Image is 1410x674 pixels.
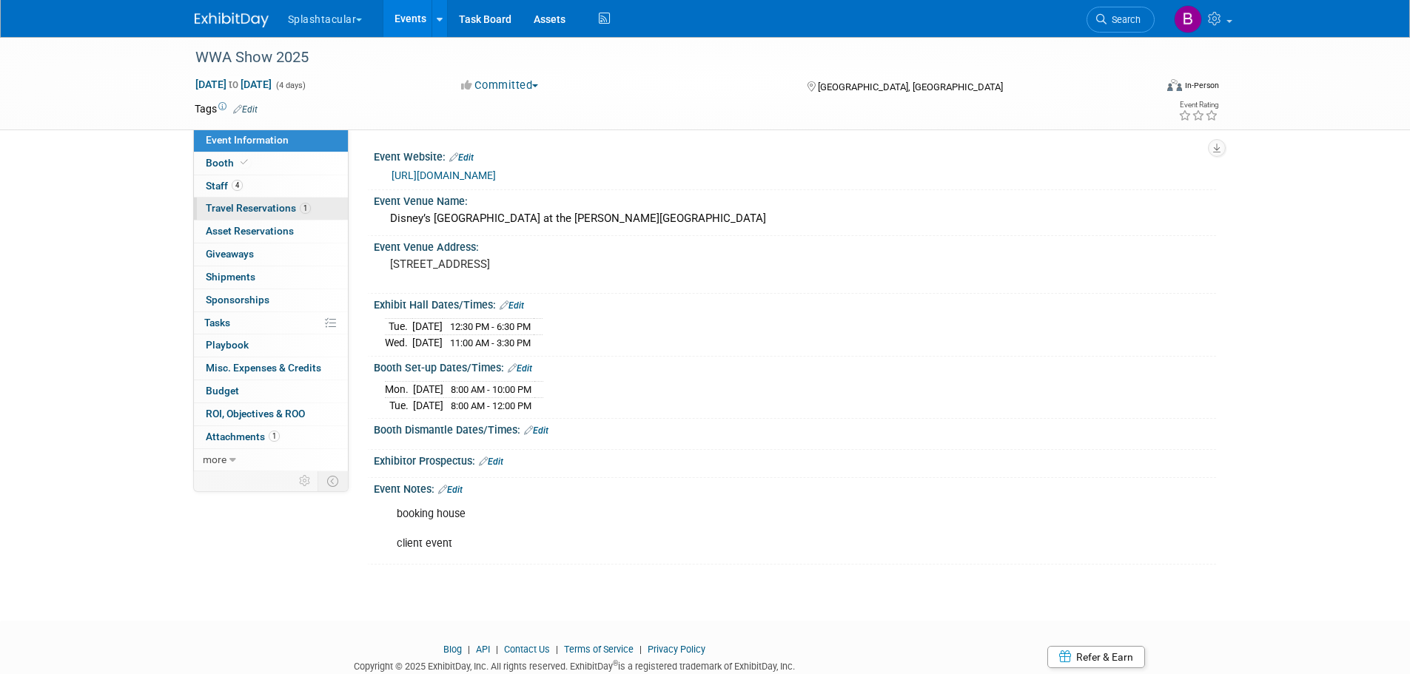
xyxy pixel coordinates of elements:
div: Booth Dismantle Dates/Times: [374,419,1216,438]
a: Edit [449,152,474,163]
a: Giveaways [194,243,348,266]
span: 8:00 AM - 12:00 PM [451,400,531,411]
td: [DATE] [413,397,443,413]
a: Misc. Expenses & Credits [194,357,348,380]
span: Budget [206,385,239,397]
span: Asset Reservations [206,225,294,237]
span: | [552,644,562,655]
div: Booth Set-up Dates/Times: [374,357,1216,376]
a: Travel Reservations1 [194,198,348,220]
a: Event Information [194,129,348,152]
a: API [476,644,490,655]
span: ROI, Objectives & ROO [206,408,305,419]
div: booking house client event [386,499,1053,559]
td: Mon. [385,382,413,398]
img: Brian Faulkner [1174,5,1202,33]
td: [DATE] [412,319,443,335]
div: Event Venue Address: [374,236,1216,255]
span: 1 [300,203,311,214]
a: Edit [233,104,258,115]
div: WWA Show 2025 [190,44,1132,71]
a: Attachments1 [194,426,348,448]
span: Attachments [206,431,280,442]
div: Event Notes: [374,478,1216,497]
span: | [464,644,474,655]
span: [DATE] [DATE] [195,78,272,91]
span: 12:30 PM - 6:30 PM [450,321,531,332]
td: Tags [195,101,258,116]
div: Copyright © 2025 ExhibitDay, Inc. All rights reserved. ExhibitDay is a registered trademark of Ex... [195,656,956,673]
span: Travel Reservations [206,202,311,214]
div: Event Rating [1178,101,1218,109]
a: Edit [438,485,463,495]
td: Personalize Event Tab Strip [292,471,318,491]
span: to [226,78,241,90]
span: Shipments [206,271,255,283]
a: Asset Reservations [194,220,348,243]
a: Shipments [194,266,348,289]
span: Tasks [204,317,230,328]
img: ExhibitDay [195,13,269,27]
a: Privacy Policy [648,644,705,655]
div: Event Format [1067,77,1220,99]
button: Committed [456,78,544,93]
span: 4 [232,180,243,191]
a: Search [1087,7,1155,33]
a: Contact Us [504,644,550,655]
i: Booth reservation complete [241,158,248,166]
td: Toggle Event Tabs [318,471,348,491]
a: Edit [479,456,503,467]
pre: [STREET_ADDRESS] [390,257,708,271]
span: Search [1107,14,1141,25]
span: Playbook [206,339,249,351]
span: | [492,644,502,655]
a: Edit [524,425,548,436]
span: Staff [206,180,243,192]
sup: ® [613,659,618,667]
a: Edit [500,300,524,311]
div: Exhibitor Prospectus: [374,450,1216,469]
span: (4 days) [275,81,306,90]
td: Tue. [385,319,412,335]
span: Giveaways [206,248,254,260]
div: Event Website: [374,146,1216,165]
td: Wed. [385,335,412,351]
a: Sponsorships [194,289,348,311]
img: Format-Inperson.png [1167,79,1182,91]
td: Tue. [385,397,413,413]
a: Refer & Earn [1047,646,1145,668]
a: ROI, Objectives & ROO [194,403,348,425]
span: 11:00 AM - 3:30 PM [450,337,531,348]
td: [DATE] [412,335,443,351]
div: In-Person [1184,80,1219,91]
a: Budget [194,380,348,402]
td: [DATE] [413,382,443,398]
a: Blog [443,644,462,655]
a: Playbook [194,334,348,357]
span: Sponsorships [206,294,269,306]
span: | [636,644,645,655]
span: Misc. Expenses & Credits [206,362,321,374]
a: [URL][DOMAIN_NAME] [392,169,496,181]
div: Disney’s [GEOGRAPHIC_DATA] at the [PERSON_NAME][GEOGRAPHIC_DATA] [385,207,1205,230]
div: Event Venue Name: [374,190,1216,209]
span: Event Information [206,134,289,146]
span: Booth [206,157,251,169]
a: Edit [508,363,532,374]
span: more [203,454,226,465]
a: Terms of Service [564,644,634,655]
a: Booth [194,152,348,175]
a: more [194,449,348,471]
a: Tasks [194,312,348,334]
span: [GEOGRAPHIC_DATA], [GEOGRAPHIC_DATA] [818,81,1003,92]
a: Staff4 [194,175,348,198]
span: 1 [269,431,280,442]
div: Exhibit Hall Dates/Times: [374,294,1216,313]
span: 8:00 AM - 10:00 PM [451,384,531,395]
